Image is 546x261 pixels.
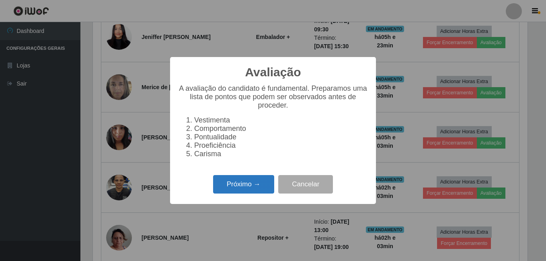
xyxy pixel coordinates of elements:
p: A avaliação do candidato é fundamental. Preparamos uma lista de pontos que podem ser observados a... [178,84,368,110]
h2: Avaliação [245,65,301,80]
button: Cancelar [278,175,333,194]
li: Proeficiência [194,141,368,150]
li: Carisma [194,150,368,158]
li: Pontualidade [194,133,368,141]
button: Próximo → [213,175,274,194]
li: Comportamento [194,124,368,133]
li: Vestimenta [194,116,368,124]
